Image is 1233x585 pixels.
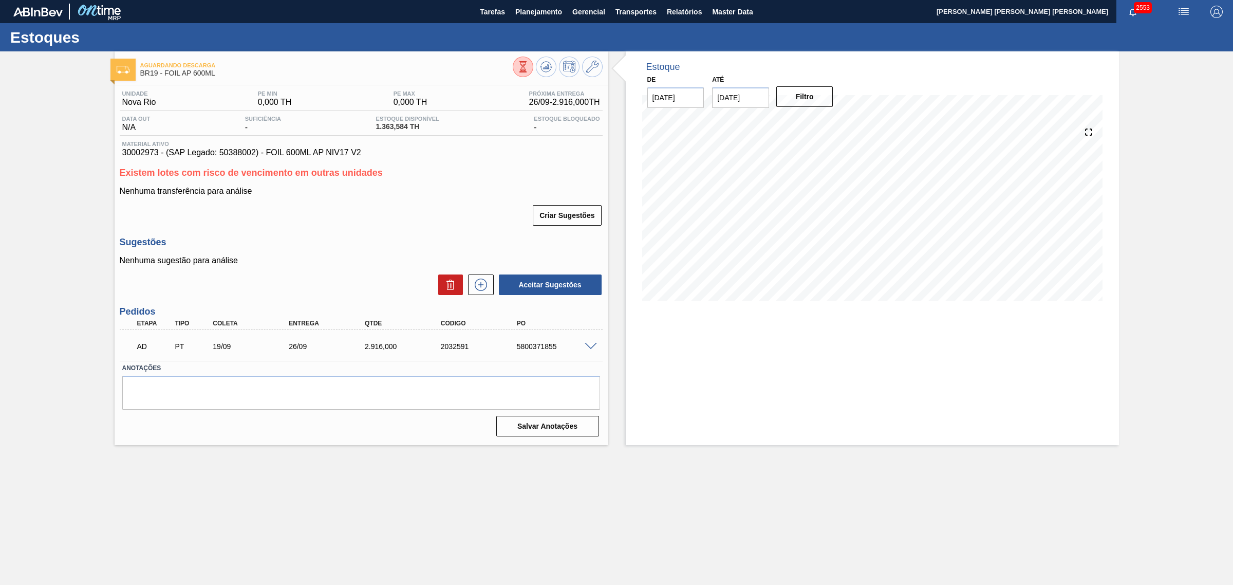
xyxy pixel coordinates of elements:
div: 2032591 [438,342,525,351]
img: Ícone [117,66,129,74]
span: 0,000 TH [258,98,292,107]
span: Nova Rio [122,98,156,107]
div: 19/09/2025 [210,342,296,351]
span: Estoque Bloqueado [534,116,600,122]
div: Entrega [286,320,372,327]
span: Transportes [615,6,657,18]
img: Logout [1210,6,1223,18]
div: PO [514,320,601,327]
input: dd/mm/yyyy [712,87,769,108]
img: TNhmsLtSVTkK8tSr43FrP2fwEKptu5GPRR3wAAAABJRU5ErkJggg== [13,7,63,16]
button: Visão Geral dos Estoques [513,57,533,77]
div: 26/09/2025 [286,342,372,351]
span: Existem lotes com risco de vencimento em outras unidades [120,168,383,178]
div: Aceitar Sugestões [494,273,603,296]
button: Criar Sugestões [533,205,601,226]
span: Master Data [712,6,753,18]
div: N/A [120,116,153,132]
span: PE MIN [258,90,292,97]
div: 5800371855 [514,342,601,351]
div: Aguardando Descarga [135,335,175,358]
div: Criar Sugestões [534,204,602,227]
span: 2553 [1134,2,1152,13]
span: Relatórios [667,6,702,18]
label: Até [712,76,724,83]
span: Gerencial [572,6,605,18]
img: userActions [1178,6,1190,18]
p: Nenhuma sugestão para análise [120,256,603,265]
label: Anotações [122,361,600,376]
span: Suficiência [245,116,281,122]
span: 26/09 - 2.916,000 TH [529,98,600,107]
span: 30002973 - (SAP Legado: 50388002) - FOIL 600ML AP NIV17 V2 [122,148,600,157]
span: BR19 - FOIL AP 600ML [140,69,513,77]
div: Etapa [135,320,175,327]
div: Tipo [172,320,213,327]
h3: Pedidos [120,306,603,317]
div: 2.916,000 [362,342,449,351]
span: Estoque Disponível [376,116,439,122]
span: 1.363,584 TH [376,123,439,131]
span: Planejamento [515,6,562,18]
h3: Sugestões [120,237,603,248]
div: Código [438,320,525,327]
p: AD [137,342,173,351]
button: Notificações [1116,5,1149,19]
div: Nova sugestão [463,275,494,295]
div: Estoque [646,62,680,72]
span: Aguardando Descarga [140,62,513,68]
button: Aceitar Sugestões [499,275,602,295]
div: Qtde [362,320,449,327]
button: Filtro [776,86,833,107]
button: Atualizar Gráfico [536,57,556,77]
div: Excluir Sugestões [433,275,463,295]
div: Coleta [210,320,296,327]
button: Programar Estoque [559,57,580,77]
span: Tarefas [480,6,505,18]
h1: Estoques [10,31,193,43]
span: Próxima Entrega [529,90,600,97]
div: Pedido de Transferência [172,342,213,351]
div: - [242,116,284,132]
button: Ir ao Master Data / Geral [582,57,603,77]
span: 0,000 TH [394,98,427,107]
span: Data out [122,116,151,122]
label: De [647,76,656,83]
div: - [531,116,602,132]
input: dd/mm/yyyy [647,87,704,108]
p: Nenhuma transferência para análise [120,187,603,196]
span: Material ativo [122,141,600,147]
span: PE MAX [394,90,427,97]
span: Unidade [122,90,156,97]
button: Salvar Anotações [496,416,599,436]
